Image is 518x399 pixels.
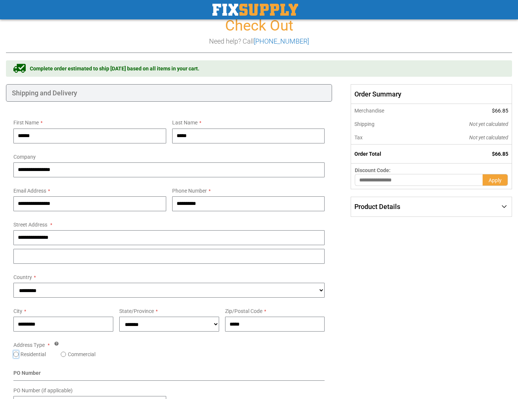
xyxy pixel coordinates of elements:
[492,151,508,157] span: $66.85
[20,351,46,358] label: Residential
[351,104,423,117] th: Merchandise
[212,4,298,16] a: store logo
[6,84,332,102] div: Shipping and Delivery
[172,120,198,126] span: Last Name
[68,351,95,358] label: Commercial
[119,308,154,314] span: State/Province
[483,174,508,186] button: Apply
[13,120,39,126] span: First Name
[172,188,207,194] span: Phone Number
[351,84,512,104] span: Order Summary
[6,38,512,45] h3: Need help? Call
[13,342,45,348] span: Address Type
[355,167,391,173] span: Discount Code:
[354,151,381,157] strong: Order Total
[30,65,199,72] span: Complete order estimated to ship [DATE] based on all items in your cart.
[13,154,36,160] span: Company
[13,387,73,393] span: PO Number (if applicable)
[13,188,46,194] span: Email Address
[6,18,512,34] h1: Check Out
[13,369,325,381] div: PO Number
[354,121,375,127] span: Shipping
[469,121,508,127] span: Not yet calculated
[225,308,262,314] span: Zip/Postal Code
[13,308,22,314] span: City
[489,177,502,183] span: Apply
[469,134,508,140] span: Not yet calculated
[13,222,47,228] span: Street Address
[254,37,309,45] a: [PHONE_NUMBER]
[351,131,423,145] th: Tax
[492,108,508,114] span: $66.85
[354,203,400,210] span: Product Details
[212,4,298,16] img: Fix Industrial Supply
[13,274,32,280] span: Country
